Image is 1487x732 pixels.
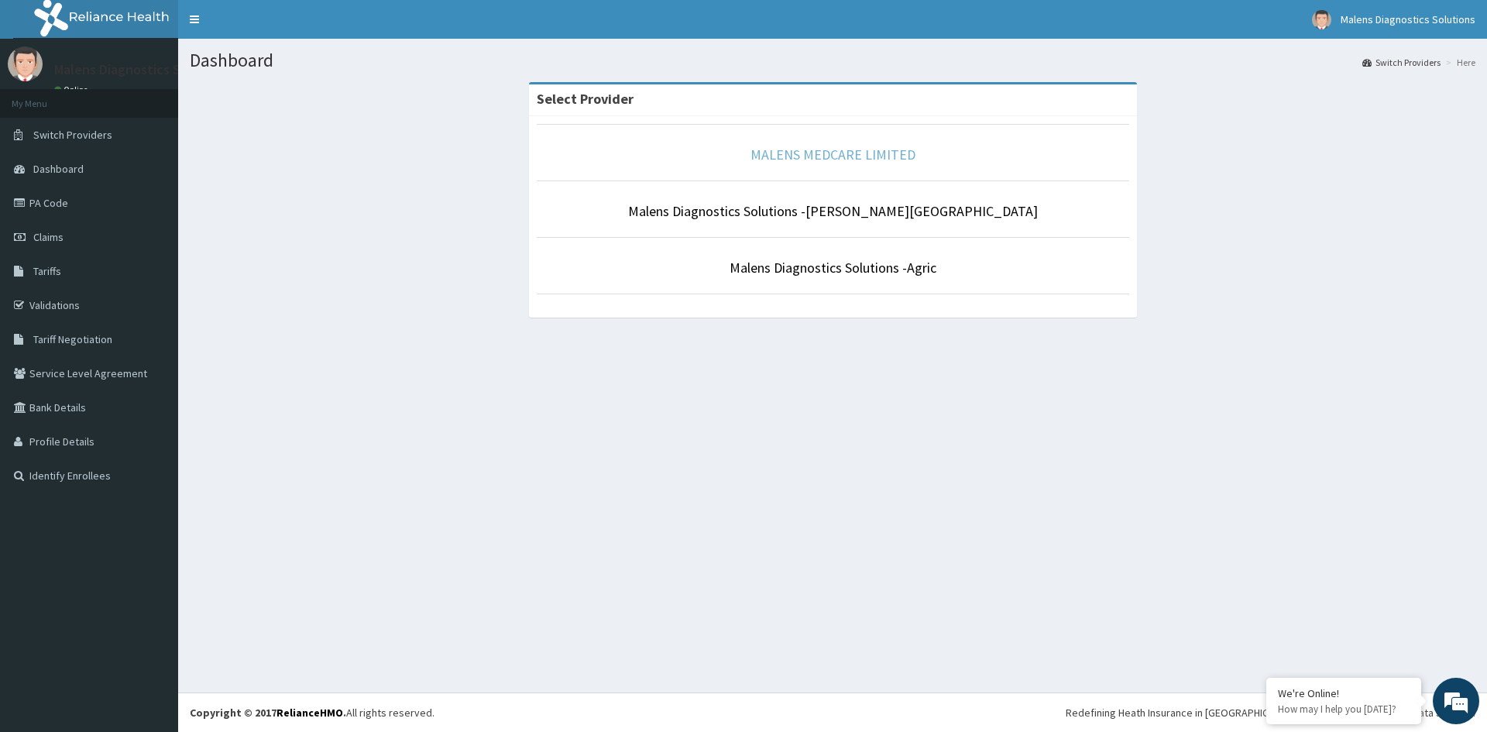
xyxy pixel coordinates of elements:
[1278,703,1410,716] p: How may I help you today?
[1312,10,1331,29] img: User Image
[1066,705,1475,720] div: Redefining Heath Insurance in [GEOGRAPHIC_DATA] using Telemedicine and Data Science!
[33,230,64,244] span: Claims
[33,128,112,142] span: Switch Providers
[1341,12,1475,26] span: Malens Diagnostics Solutions
[1442,56,1475,69] li: Here
[33,332,112,346] span: Tariff Negotiation
[8,46,43,81] img: User Image
[190,706,346,720] strong: Copyright © 2017 .
[33,264,61,278] span: Tariffs
[1278,686,1410,700] div: We're Online!
[54,84,91,95] a: Online
[750,146,915,163] a: MALENS MEDCARE LIMITED
[730,259,936,277] a: Malens Diagnostics Solutions -Agric
[178,692,1487,732] footer: All rights reserved.
[190,50,1475,70] h1: Dashboard
[628,202,1038,220] a: Malens Diagnostics Solutions -[PERSON_NAME][GEOGRAPHIC_DATA]
[54,63,230,77] p: Malens Diagnostics Solutions
[276,706,343,720] a: RelianceHMO
[33,162,84,176] span: Dashboard
[537,90,634,108] strong: Select Provider
[1362,56,1441,69] a: Switch Providers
